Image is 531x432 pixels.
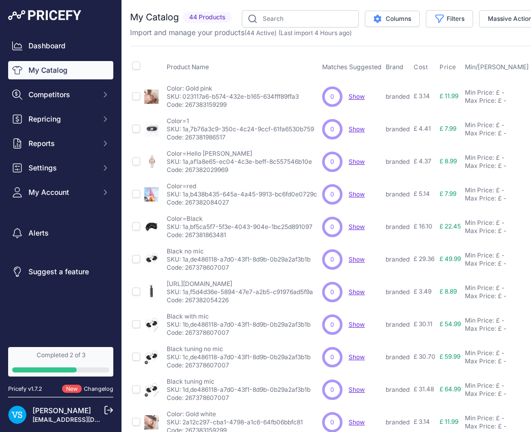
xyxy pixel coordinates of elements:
[8,183,113,201] button: My Account
[278,29,352,37] span: (Last import 4 Hours ago)
[465,284,494,292] div: Min Price:
[386,321,410,329] p: branded
[498,97,502,105] div: £
[499,121,505,129] div: -
[349,125,365,133] a: Show
[465,382,494,390] div: Min Price:
[496,154,499,162] div: £
[167,231,313,239] p: Code: 267381863481
[167,182,317,190] p: Color=red
[12,351,109,359] div: Completed 2 of 3
[499,251,505,260] div: -
[498,194,502,203] div: £
[465,194,496,203] div: Max Price:
[499,414,505,422] div: -
[414,418,430,425] span: £ 3.14
[502,162,507,170] div: -
[440,287,457,295] span: £ 8.89
[167,353,310,361] p: SKU: 1c,de486118-a7d0-43f1-8d9b-0b29a2af3b1b
[349,223,365,231] a: Show
[8,37,113,335] nav: Sidebar
[349,190,365,198] span: Show
[502,227,507,235] div: -
[426,10,473,27] button: Filters
[465,162,496,170] div: Max Price:
[167,280,313,288] p: [URL][DOMAIN_NAME]
[465,325,496,333] div: Max Price:
[167,312,310,321] p: Black with mic
[465,422,496,430] div: Max Price:
[496,121,499,129] div: £
[498,357,502,365] div: £
[349,158,365,165] span: Show
[167,166,312,174] p: Code: 267382029969
[386,223,410,231] p: branded
[330,287,334,297] span: 0
[414,125,431,132] span: £ 4.41
[167,418,303,426] p: SKU: 2a12c297-cba1-4798-a1c6-64fb06bbfc81
[386,125,410,133] p: branded
[465,260,496,268] div: Max Price:
[349,288,365,296] a: Show
[414,287,431,295] span: £ 3.49
[499,382,505,390] div: -
[349,353,365,361] a: Show
[365,11,420,27] button: Columns
[440,63,456,71] span: Price
[33,416,139,423] a: [EMAIL_ADDRESS][DOMAIN_NAME]
[440,255,461,263] span: £ 49.99
[499,349,505,357] div: -
[28,90,95,100] span: Competitors
[414,190,430,197] span: £ 5.14
[167,93,299,101] p: SKU: 023117a6-b574-432e-b165-634fff89ffa3
[386,288,410,296] p: branded
[386,255,410,264] p: branded
[84,385,113,392] a: Changelog
[8,61,113,79] a: My Catalog
[496,349,499,357] div: £
[330,222,334,232] span: 0
[167,255,310,264] p: SKU: 1a,de486118-a7d0-43f1-8d9b-0b29a2af3b1b
[167,288,313,296] p: SKU: 1a,f5d4d36e-5894-47e7-a2b5-c91976ad5f9a
[28,187,95,197] span: My Account
[386,63,403,71] span: Brand
[502,292,507,300] div: -
[465,227,496,235] div: Max Price:
[498,227,502,235] div: £
[414,385,434,393] span: £ 31.48
[349,321,365,328] span: Show
[465,251,494,260] div: Min Price:
[496,414,499,422] div: £
[414,255,434,263] span: £ 29.36
[8,224,113,242] a: Alerts
[167,215,313,223] p: Color=Black
[167,329,310,337] p: Code: 267378607007
[349,93,365,100] span: Show
[242,10,359,27] input: Search
[8,347,113,377] a: Completed 2 of 3
[465,219,494,227] div: Min Price:
[28,163,95,173] span: Settings
[8,263,113,281] a: Suggest a feature
[502,260,507,268] div: -
[465,186,494,194] div: Min Price:
[496,284,499,292] div: £
[8,385,42,393] div: Pricefy v1.7.2
[465,349,494,357] div: Min Price:
[167,345,310,353] p: Black tuning no mic
[167,386,310,394] p: SKU: 1d,de486118-a7d0-43f1-8d9b-0b29a2af3b1b
[130,27,352,38] p: Import and manage your products
[386,158,410,166] p: branded
[167,264,310,272] p: Code: 267378607007
[167,101,299,109] p: Code: 267383159299
[496,89,499,97] div: £
[322,63,382,71] span: Matches Suggested
[499,284,505,292] div: -
[498,325,502,333] div: £
[8,85,113,104] button: Competitors
[440,222,461,230] span: £ 22.45
[440,385,461,393] span: £ 64.99
[465,121,494,129] div: Min Price:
